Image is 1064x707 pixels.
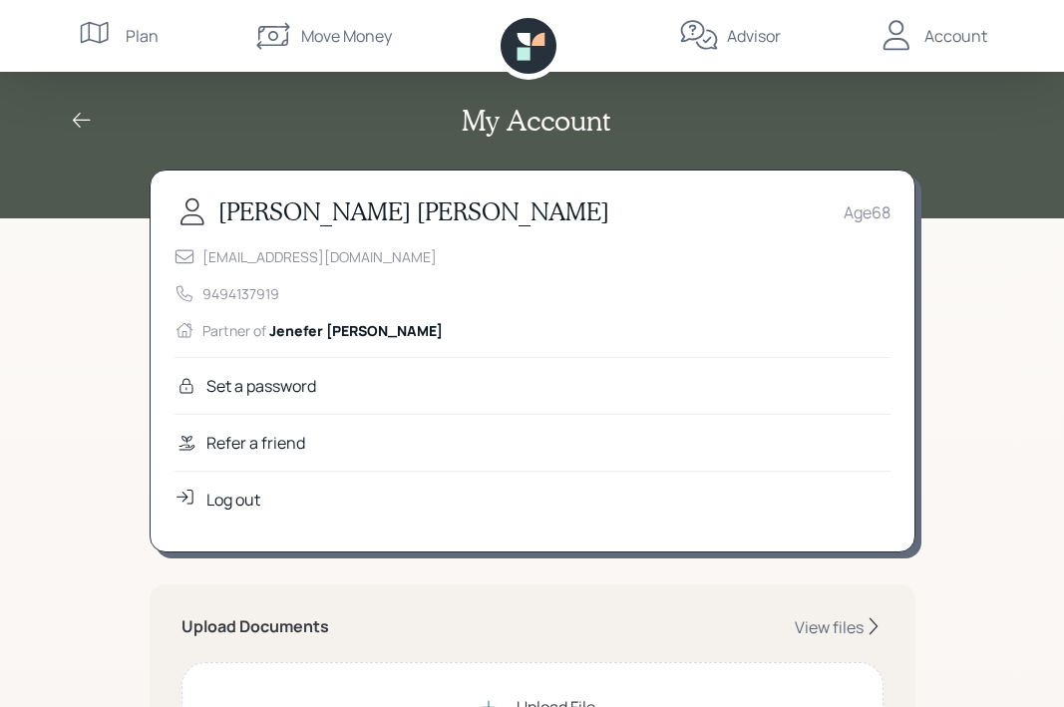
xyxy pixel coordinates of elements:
[126,24,159,48] div: Plan
[924,24,987,48] div: Account
[202,283,279,304] div: 9494137919
[206,431,305,455] div: Refer a friend
[218,197,609,226] h3: [PERSON_NAME] [PERSON_NAME]
[462,104,610,138] h2: My Account
[202,246,437,267] div: [EMAIL_ADDRESS][DOMAIN_NAME]
[202,320,443,341] div: Partner of
[727,24,781,48] div: Advisor
[269,321,443,340] span: Jenefer [PERSON_NAME]
[206,488,260,512] div: Log out
[844,200,890,224] div: Age 68
[181,617,329,636] h5: Upload Documents
[206,374,316,398] div: Set a password
[795,616,864,638] div: View files
[301,24,392,48] div: Move Money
